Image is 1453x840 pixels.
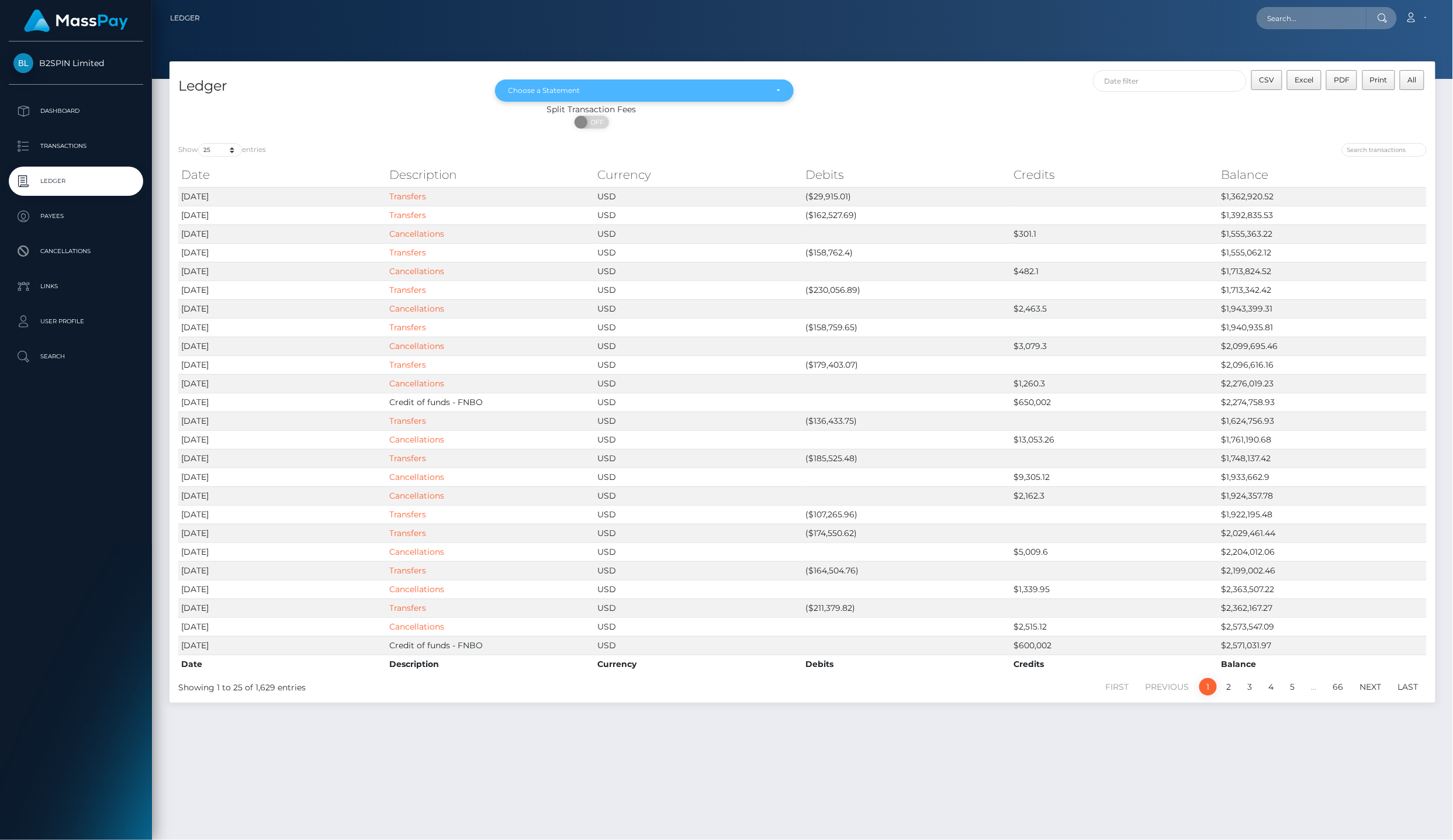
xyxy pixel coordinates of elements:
[594,524,802,542] td: USD
[389,303,444,314] a: Cancellations
[1011,430,1219,449] td: $13,053.26
[389,247,426,258] a: Transfers
[169,103,1013,116] div: Split Transaction Fees
[178,224,386,243] td: [DATE]
[1011,542,1219,561] td: $5,009.6
[594,355,802,374] td: USD
[1219,224,1427,243] td: $1,555,363.22
[1219,206,1427,224] td: $1,392,835.53
[1219,412,1427,430] td: $1,624,756.93
[594,636,802,655] td: USD
[389,285,426,295] a: Transfers
[594,163,802,186] th: Currency
[1219,318,1427,337] td: $1,940,935.81
[9,58,143,68] span: B2SPIN Limited
[1257,7,1366,29] input: Search...
[389,621,444,632] a: Cancellations
[594,412,802,430] td: USD
[178,393,386,412] td: [DATE]
[178,187,386,206] td: [DATE]
[802,318,1011,337] td: ($158,759.65)
[13,53,33,73] img: B2SPIN Limited
[389,191,426,202] a: Transfers
[1011,163,1219,186] th: Credits
[386,163,594,186] th: Description
[389,453,426,464] a: Transfers
[1011,636,1219,655] td: $600,002
[178,206,386,224] td: [DATE]
[581,116,610,129] span: OFF
[389,229,444,239] a: Cancellations
[594,655,802,673] th: Currency
[1251,70,1282,90] button: CSV
[1219,599,1427,617] td: $2,362,167.27
[178,281,386,299] td: [DATE]
[1354,678,1388,696] a: Next
[1260,75,1275,84] span: CSV
[178,262,386,281] td: [DATE]
[9,272,143,301] a: Links
[1011,224,1219,243] td: $301.1
[1011,262,1219,281] td: $482.1
[389,416,426,426] a: Transfers
[389,378,444,389] a: Cancellations
[389,490,444,501] a: Cancellations
[24,9,128,32] img: MassPay Logo
[170,6,200,30] a: Ledger
[178,318,386,337] td: [DATE]
[802,505,1011,524] td: ($107,265.96)
[178,542,386,561] td: [DATE]
[389,528,426,538] a: Transfers
[594,206,802,224] td: USD
[1011,393,1219,412] td: $650,002
[802,655,1011,673] th: Debits
[594,468,802,486] td: USD
[1219,617,1427,636] td: $2,573,547.09
[1199,678,1217,696] a: 1
[1219,262,1427,281] td: $1,713,824.52
[13,208,139,225] p: Payees
[1219,337,1427,355] td: $2,099,695.46
[178,468,386,486] td: [DATE]
[594,281,802,299] td: USD
[178,243,386,262] td: [DATE]
[389,584,444,594] a: Cancellations
[178,486,386,505] td: [DATE]
[178,449,386,468] td: [DATE]
[9,307,143,336] a: User Profile
[389,434,444,445] a: Cancellations
[594,299,802,318] td: USD
[1287,70,1321,90] button: Excel
[1011,337,1219,355] td: $3,079.3
[508,86,767,95] div: Choose a Statement
[594,449,802,468] td: USD
[802,599,1011,617] td: ($211,379.82)
[178,163,386,186] th: Date
[1219,542,1427,561] td: $2,204,012.06
[1011,655,1219,673] th: Credits
[178,561,386,580] td: [DATE]
[1241,678,1259,696] a: 3
[1342,143,1427,157] input: Search transactions
[1326,70,1358,90] button: PDF
[594,337,802,355] td: USD
[1219,299,1427,318] td: $1,943,399.31
[1219,486,1427,505] td: $1,924,357.78
[13,102,139,120] p: Dashboard
[495,79,794,102] button: Choose a Statement
[178,617,386,636] td: [DATE]
[1011,468,1219,486] td: $9,305.12
[1219,243,1427,262] td: $1,555,062.12
[178,299,386,318] td: [DATE]
[594,505,802,524] td: USD
[802,281,1011,299] td: ($230,056.89)
[1334,75,1350,84] span: PDF
[594,617,802,636] td: USD
[1219,281,1427,299] td: $1,713,342.42
[1370,75,1388,84] span: Print
[594,430,802,449] td: USD
[1284,678,1302,696] a: 5
[389,266,444,276] a: Cancellations
[178,374,386,393] td: [DATE]
[1295,75,1313,84] span: Excel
